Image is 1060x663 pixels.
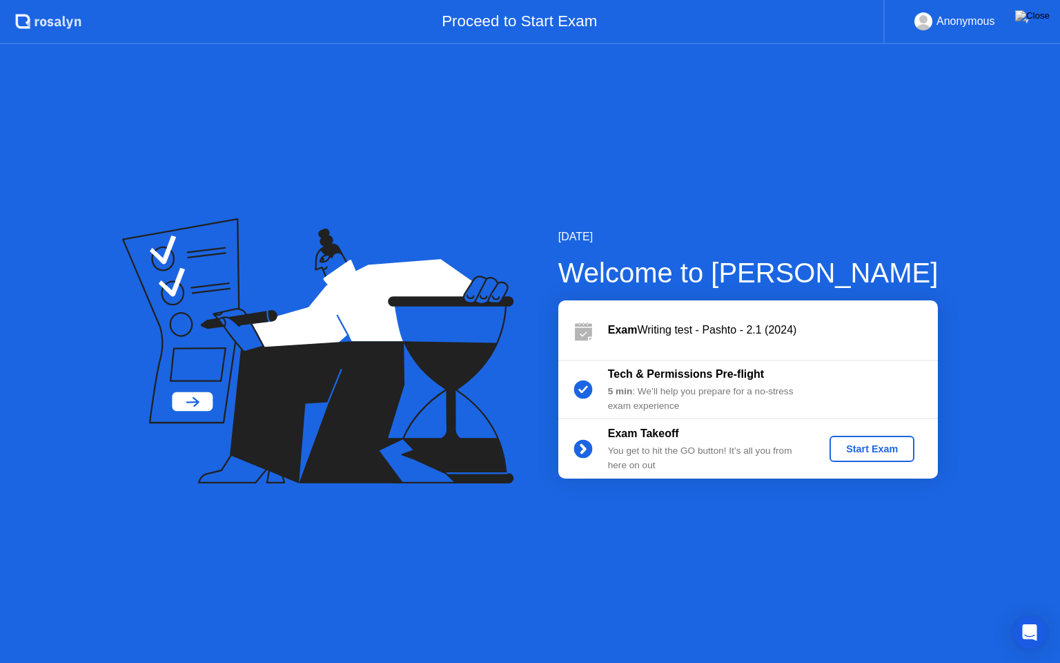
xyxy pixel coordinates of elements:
div: [DATE] [558,229,939,245]
b: Tech & Permissions Pre-flight [608,368,764,380]
div: Anonymous [936,12,995,30]
b: Exam Takeoff [608,427,679,439]
img: Close [1015,10,1050,21]
div: Welcome to [PERSON_NAME] [558,252,939,294]
div: Open Intercom Messenger [1013,616,1046,649]
div: : We’ll help you prepare for a no-stress exam experience [608,385,807,413]
div: You get to hit the GO button! It’s all you from here on out [608,444,807,472]
div: Start Exam [835,443,909,454]
div: Writing test - Pashto - 2.1 (2024) [608,322,938,338]
b: 5 min [608,386,633,396]
b: Exam [608,324,638,336]
button: Start Exam [830,436,914,462]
